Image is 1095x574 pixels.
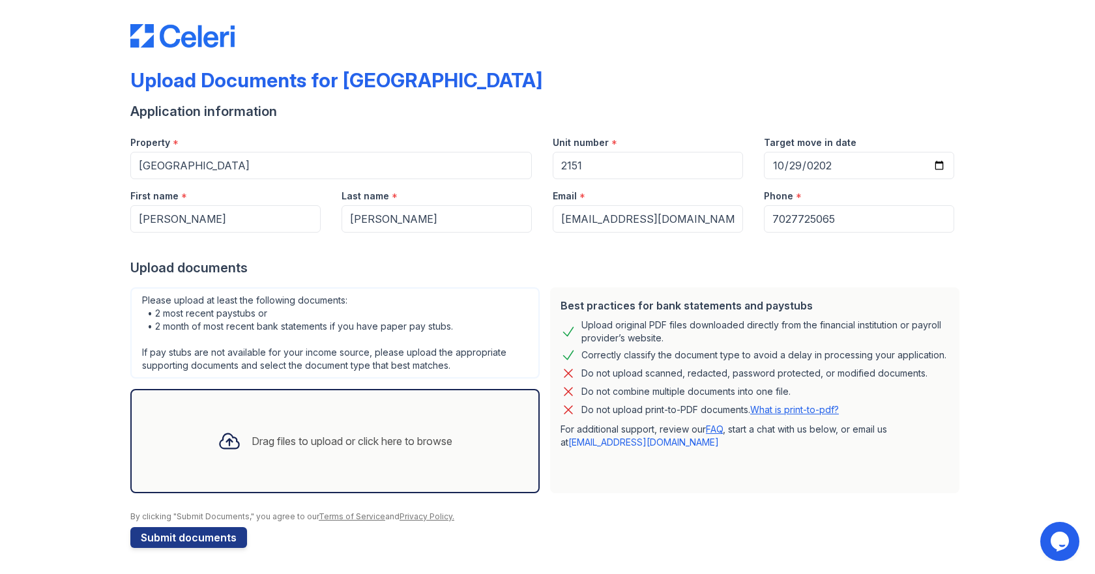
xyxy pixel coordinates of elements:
[130,24,235,48] img: CE_Logo_Blue-a8612792a0a2168367f1c8372b55b34899dd931a85d93a1a3d3e32e68fde9ad4.png
[581,403,839,416] p: Do not upload print-to-PDF documents.
[130,259,965,277] div: Upload documents
[764,190,793,203] label: Phone
[130,68,542,92] div: Upload Documents for [GEOGRAPHIC_DATA]
[581,319,949,345] div: Upload original PDF files downloaded directly from the financial institution or payroll provider’...
[581,366,927,381] div: Do not upload scanned, redacted, password protected, or modified documents.
[130,511,965,522] div: By clicking "Submit Documents," you agree to our and
[750,404,839,415] a: What is print-to-pdf?
[130,527,247,548] button: Submit documents
[764,136,856,149] label: Target move in date
[130,102,965,121] div: Application information
[553,190,577,203] label: Email
[342,190,389,203] label: Last name
[130,190,179,203] label: First name
[553,136,609,149] label: Unit number
[252,433,452,449] div: Drag files to upload or click here to browse
[130,287,540,379] div: Please upload at least the following documents: • 2 most recent paystubs or • 2 month of most rec...
[561,423,949,449] p: For additional support, review our , start a chat with us below, or email us at
[400,511,454,521] a: Privacy Policy.
[581,384,791,399] div: Do not combine multiple documents into one file.
[581,347,946,363] div: Correctly classify the document type to avoid a delay in processing your application.
[1040,522,1082,561] iframe: chat widget
[130,136,170,149] label: Property
[706,423,723,435] a: FAQ
[568,437,719,448] a: [EMAIL_ADDRESS][DOMAIN_NAME]
[561,298,949,313] div: Best practices for bank statements and paystubs
[319,511,385,521] a: Terms of Service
